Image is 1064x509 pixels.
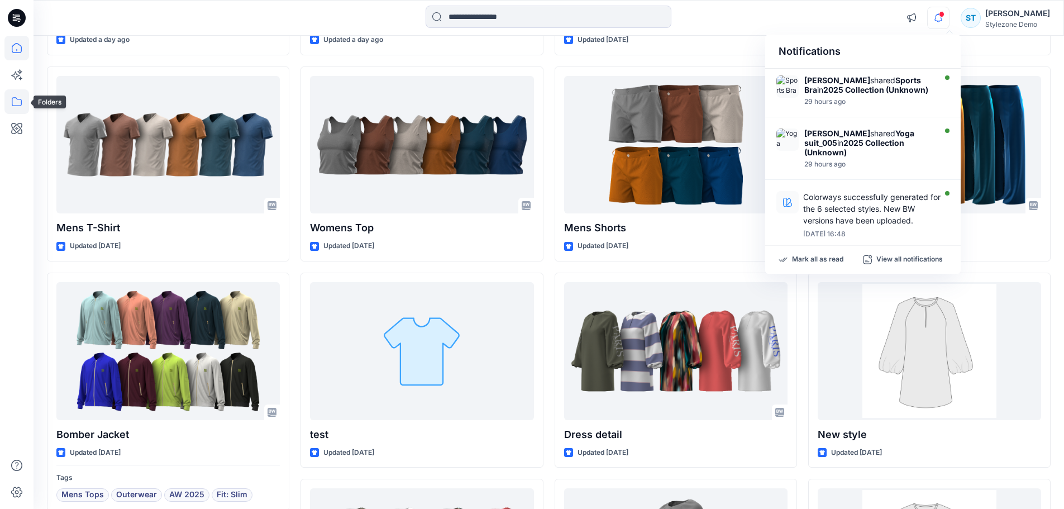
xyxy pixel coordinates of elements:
p: View all notifications [876,255,943,265]
p: Updated [DATE] [578,447,628,459]
p: Mens T-Shirt [56,220,280,236]
a: Womens Top [310,76,533,214]
span: Mens Tops [61,488,104,502]
p: Updated [DATE] [831,447,882,459]
p: test [310,427,533,443]
p: Updated [DATE] [323,447,374,459]
a: Mens T-Shirt [56,76,280,214]
p: New style [818,427,1041,443]
strong: [PERSON_NAME] [804,75,870,85]
a: test [310,282,533,420]
p: Dress detail [564,427,788,443]
p: Updated a day ago [323,34,383,46]
p: Mens Shorts [564,220,788,236]
p: Updated [DATE] [70,240,121,252]
div: shared in [804,75,933,94]
strong: [PERSON_NAME] [804,129,870,138]
div: [PERSON_NAME] [985,7,1050,20]
p: Updated [DATE] [70,447,121,459]
p: Bomber Jacket [56,427,280,443]
p: Updated [DATE] [578,34,628,46]
a: Dress detail [564,282,788,420]
strong: 2025 Collection (Unknown) [823,85,928,94]
img: Yoga suit_005 [776,129,799,151]
p: Womens Top [310,220,533,236]
p: Colorways successfully generated for the 6 selected styles. New BW versions have been uploaded. [803,191,941,226]
div: shared in [804,129,933,157]
div: ST [961,8,981,28]
p: Mark all as read [792,255,843,265]
div: Stylezone Demo [985,20,1050,28]
div: Notifications [765,35,961,69]
p: Updated [DATE] [578,240,628,252]
a: Bomber Jacket [56,282,280,420]
p: Updated a day ago [70,34,130,46]
span: AW 2025 [169,488,204,502]
div: Sunday, September 07, 2025 06:06 [804,98,933,106]
strong: 2025 Collection (Unknown) [804,138,904,157]
a: New style [818,282,1041,420]
p: Updated [DATE] [323,240,374,252]
p: Tags [56,472,280,484]
div: Sunday, September 07, 2025 06:01 [804,160,933,168]
span: Outerwear [116,488,157,502]
img: Sports Bra [776,75,799,98]
a: Mens Shorts [564,76,788,214]
strong: Sports Bra [804,75,921,94]
p: [DATE] 16:48 [803,229,941,240]
strong: Yoga suit_005 [804,129,914,148]
span: Fit: Slim [217,488,247,502]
